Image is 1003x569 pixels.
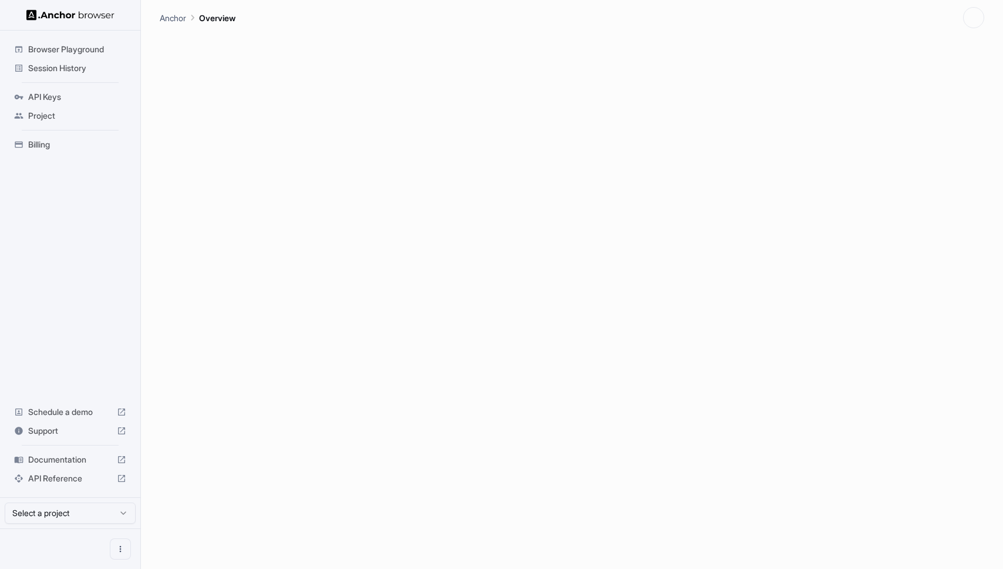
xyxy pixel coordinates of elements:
span: Session History [28,62,126,74]
span: Documentation [28,454,112,466]
span: API Reference [28,473,112,484]
span: Project [28,110,126,122]
div: Support [9,421,131,440]
div: Session History [9,59,131,78]
p: Anchor [160,12,186,24]
div: API Reference [9,469,131,488]
span: Browser Playground [28,43,126,55]
div: Schedule a demo [9,403,131,421]
img: Anchor Logo [26,9,115,21]
span: API Keys [28,91,126,103]
span: Schedule a demo [28,406,112,418]
nav: breadcrumb [160,11,235,24]
p: Overview [199,12,235,24]
div: Browser Playground [9,40,131,59]
span: Support [28,425,112,437]
button: Open menu [110,538,131,560]
div: Billing [9,135,131,154]
span: Billing [28,139,126,150]
div: API Keys [9,88,131,106]
div: Project [9,106,131,125]
div: Documentation [9,450,131,469]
